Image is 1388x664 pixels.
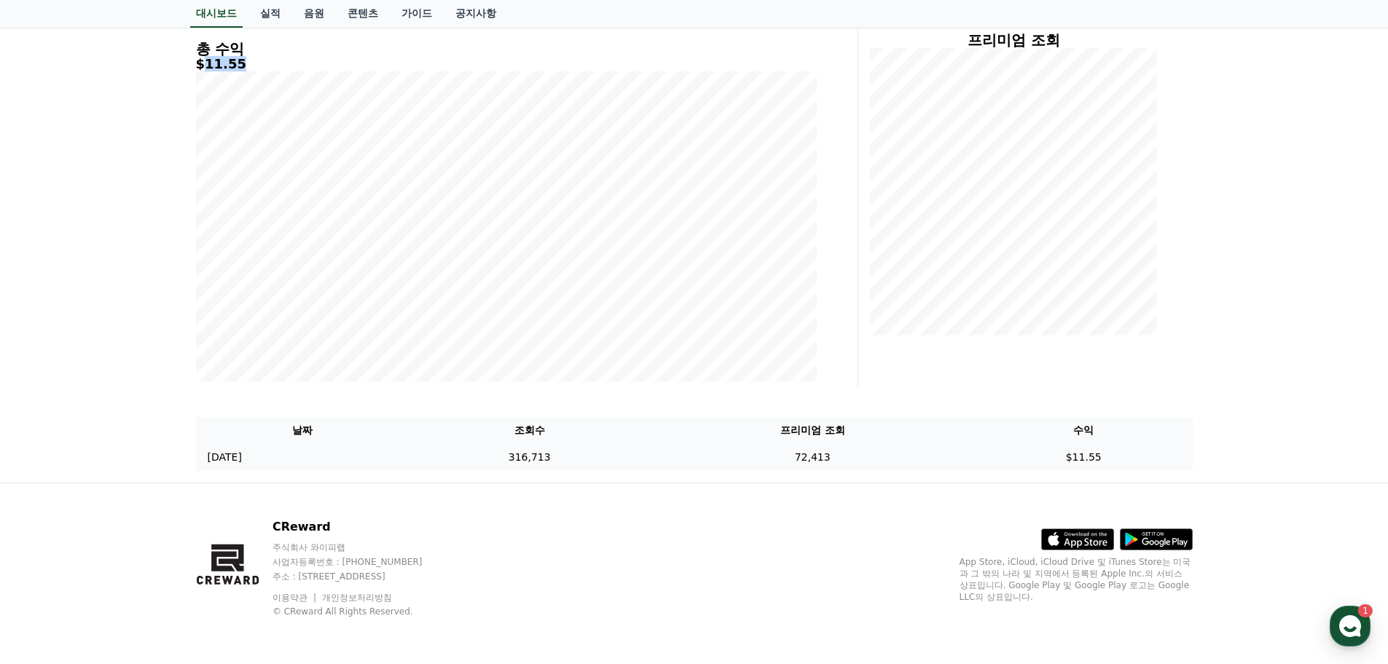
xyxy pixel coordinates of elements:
p: 주소 : [STREET_ADDRESS] [272,571,450,582]
th: 프리미엄 조회 [650,417,975,444]
a: 홈 [4,462,96,499]
span: 홈 [46,484,55,496]
p: CReward [272,518,450,536]
h4: 총 수익 [196,41,817,57]
th: 조회수 [409,417,650,444]
span: 설정 [225,484,243,496]
h4: 프리미엄 조회 [870,32,1158,48]
th: 수익 [975,417,1193,444]
p: 사업자등록번호 : [PHONE_NUMBER] [272,556,450,568]
p: © CReward All Rights Reserved. [272,606,450,617]
a: 1대화 [96,462,188,499]
a: 설정 [188,462,280,499]
p: App Store, iCloud, iCloud Drive 및 iTunes Store는 미국과 그 밖의 나라 및 지역에서 등록된 Apple Inc.의 서비스 상표입니다. Goo... [960,556,1193,603]
span: 1 [148,461,153,473]
a: 개인정보처리방침 [322,593,392,603]
td: 72,413 [650,444,975,471]
p: [DATE] [208,450,242,465]
span: 대화 [133,485,151,496]
th: 날짜 [196,417,409,444]
h5: $11.55 [196,57,817,71]
td: $11.55 [975,444,1193,471]
td: 316,713 [409,444,650,471]
p: 주식회사 와이피랩 [272,542,450,553]
a: 이용약관 [272,593,318,603]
